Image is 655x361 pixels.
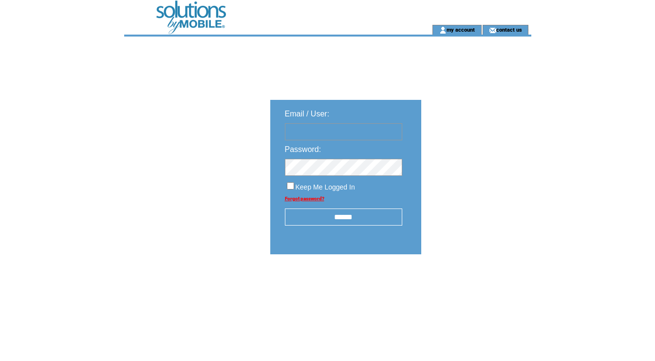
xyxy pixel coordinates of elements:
[285,145,321,153] span: Password:
[447,26,475,33] a: my account
[285,110,330,118] span: Email / User:
[449,279,498,291] img: transparent.png;jsessionid=3414954EAD9457AEDEE15E1B340EFDFE
[496,26,522,33] a: contact us
[296,183,355,191] span: Keep Me Logged In
[285,196,324,201] a: Forgot password?
[489,26,496,34] img: contact_us_icon.gif;jsessionid=3414954EAD9457AEDEE15E1B340EFDFE
[439,26,447,34] img: account_icon.gif;jsessionid=3414954EAD9457AEDEE15E1B340EFDFE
